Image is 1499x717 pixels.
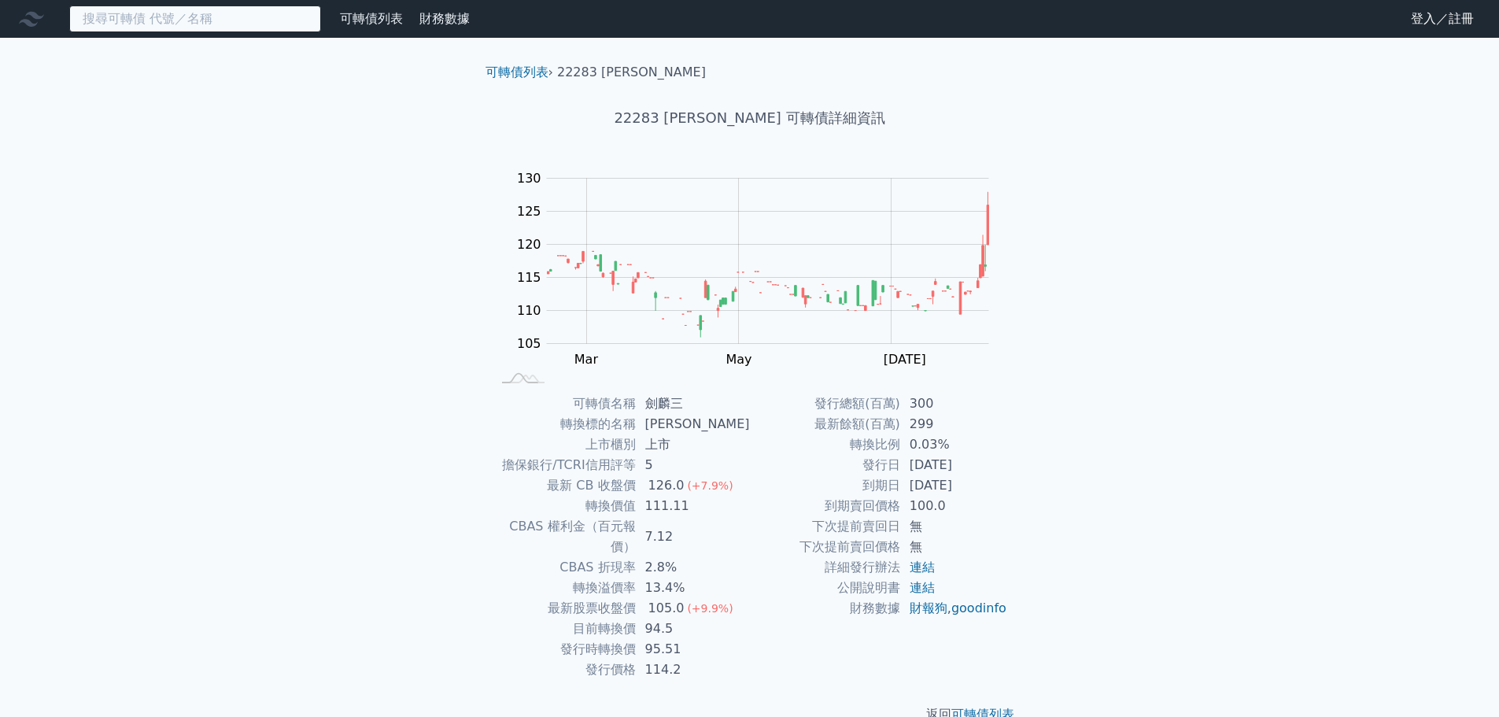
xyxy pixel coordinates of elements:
[636,414,750,434] td: [PERSON_NAME]
[636,639,750,660] td: 95.51
[492,475,636,496] td: 最新 CB 收盤價
[419,11,470,26] a: 財務數據
[750,516,900,537] td: 下次提前賣回日
[910,560,935,575] a: 連結
[636,394,750,414] td: 劍麟三
[492,414,636,434] td: 轉換標的名稱
[1398,6,1486,31] a: 登入／註冊
[492,557,636,578] td: CBAS 折現率
[636,578,750,598] td: 13.4%
[636,516,750,557] td: 7.12
[636,557,750,578] td: 2.8%
[900,496,1008,516] td: 100.0
[910,580,935,595] a: 連結
[517,303,541,318] tspan: 110
[492,455,636,475] td: 擔保銀行/TCRI信用評等
[645,598,688,619] div: 105.0
[900,414,1008,434] td: 299
[492,434,636,455] td: 上市櫃別
[492,639,636,660] td: 發行時轉換價
[492,578,636,598] td: 轉換溢價率
[517,204,541,219] tspan: 125
[900,537,1008,557] td: 無
[750,475,900,496] td: 到期日
[636,455,750,475] td: 5
[750,496,900,516] td: 到期賣回價格
[486,63,553,82] li: ›
[750,578,900,598] td: 公開說明書
[492,496,636,516] td: 轉換價值
[636,434,750,455] td: 上市
[900,516,1008,537] td: 無
[951,601,1006,615] a: goodinfo
[69,6,321,32] input: 搜尋可轉債 代號／名稱
[910,601,947,615] a: 財報狗
[492,516,636,557] td: CBAS 權利金（百元報價）
[726,352,751,367] tspan: May
[492,660,636,680] td: 發行價格
[517,171,541,186] tspan: 130
[636,660,750,680] td: 114.2
[900,434,1008,455] td: 0.03%
[750,434,900,455] td: 轉換比例
[1420,641,1499,717] div: 聊天小工具
[750,557,900,578] td: 詳細發行辦法
[900,455,1008,475] td: [DATE]
[517,270,541,285] tspan: 115
[574,352,599,367] tspan: Mar
[884,352,926,367] tspan: [DATE]
[486,65,548,79] a: 可轉債列表
[492,394,636,414] td: 可轉債名稱
[750,537,900,557] td: 下次提前賣回價格
[750,394,900,414] td: 發行總額(百萬)
[687,479,733,492] span: (+7.9%)
[1420,641,1499,717] iframe: Chat Widget
[750,414,900,434] td: 最新餘額(百萬)
[492,619,636,639] td: 目前轉換價
[636,619,750,639] td: 94.5
[645,475,688,496] div: 126.0
[517,237,541,252] tspan: 120
[557,63,706,82] li: 22283 [PERSON_NAME]
[687,602,733,615] span: (+9.9%)
[750,455,900,475] td: 發行日
[340,11,403,26] a: 可轉債列表
[900,394,1008,414] td: 300
[517,336,541,351] tspan: 105
[509,171,1013,367] g: Chart
[900,598,1008,619] td: ,
[473,107,1027,129] h1: 22283 [PERSON_NAME] 可轉債詳細資訊
[900,475,1008,496] td: [DATE]
[750,598,900,619] td: 財務數據
[492,598,636,619] td: 最新股票收盤價
[636,496,750,516] td: 111.11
